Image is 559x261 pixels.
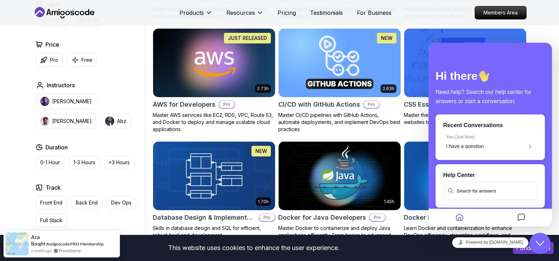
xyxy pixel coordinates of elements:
p: NEW [381,35,393,42]
p: Master Docker to containerize and deploy Java applications efficiently. From basics to advanced J... [278,225,401,253]
button: instructor img[PERSON_NAME] [36,94,96,109]
button: instructor img[PERSON_NAME] [36,113,96,129]
p: Resources [226,8,255,17]
h2: CI/CD with GitHub Actions [278,100,360,109]
p: Pro [364,101,379,108]
a: Docker For Professionals card4.64hDocker For ProfessionalsProLearn Docker and containerization to... [404,141,527,246]
img: provesource social proof notification image [6,232,29,255]
p: Abz [117,118,126,125]
a: CSS Essentials card2.08hCSS EssentialsMaster the fundamentals of CSS and bring your websites to l... [404,28,527,126]
p: 0-1 Hour [40,159,60,166]
p: 1.45h [384,199,394,204]
p: 2.73h [257,86,269,91]
p: Pro [219,101,235,108]
h2: Duration [45,143,68,152]
img: AWS for Developers card [153,29,275,97]
div: This website uses cookies to enhance the user experience. [5,240,502,256]
span: Ara [31,234,40,240]
button: 0-1 Hour [36,156,65,169]
h2: Docker For Professionals [404,213,482,223]
img: instructor img [40,117,49,126]
img: Database Design & Implementation card [153,142,275,210]
a: CI/CD with GitHub Actions card2.63hNEWCI/CD with GitHub ActionsProMaster CI/CD pipelines with Git... [278,28,401,133]
a: For Business [357,8,391,17]
p: Full Stack [40,217,62,224]
a: Amigoscode PRO Membership [46,241,104,247]
h2: Database Design & Implementation [153,213,256,223]
button: Front End [36,196,67,209]
img: Docker for Java Developers card [279,142,401,210]
button: instructor imgAbz [101,113,131,129]
p: JUST RELEASED [228,35,267,42]
iframe: chat widget [529,233,552,254]
button: Resources [226,8,263,23]
p: 1.70h [258,199,269,204]
button: Free [67,53,97,67]
p: 2.63h [383,86,394,91]
img: CI/CD with GitHub Actions card [279,29,401,97]
h2: Track [45,183,61,192]
a: Testimonials [310,8,343,17]
p: Back End [76,199,98,206]
p: Products [180,8,204,17]
img: instructor img [105,117,114,126]
a: ProveSource [59,248,81,254]
p: Learn Docker and containerization to enhance DevOps efficiency, streamline workflows, and improve... [404,225,527,246]
p: Pro [50,57,58,64]
p: 1-3 Hours [73,159,95,166]
p: Front End [40,199,62,206]
p: Free [81,57,92,64]
p: +3 Hours [109,159,130,166]
p: NEW [255,148,267,155]
p: Members Area [475,6,526,19]
h2: AWS for Developers [153,100,215,109]
img: instructor img [40,97,49,106]
p: Pro [259,214,275,221]
img: CSS Essentials card [404,29,526,97]
p: [PERSON_NAME] [52,118,92,125]
a: Pricing [278,8,296,17]
p: Master the fundamentals of CSS and bring your websites to life with style and structure. [404,112,527,126]
h2: Price [45,40,59,49]
button: Products [180,8,212,23]
h2: Instructors [47,81,75,89]
p: Master AWS services like EC2, RDS, VPC, Route 53, and Docker to deploy and manage scalable cloud ... [153,112,275,133]
h2: CSS Essentials [404,100,450,109]
img: Docker For Professionals card [404,142,526,210]
button: Pro [36,53,63,67]
button: 1-3 Hours [69,156,100,169]
button: +3 Hours [104,156,134,169]
span: a month ago [31,248,52,254]
p: Dev Ops [111,199,132,206]
button: Dev Ops [107,196,136,209]
a: Database Design & Implementation card1.70hNEWDatabase Design & ImplementationProSkills in databas... [153,141,275,239]
p: Master CI/CD pipelines with GitHub Actions, automate deployments, and implement DevOps best pract... [278,112,401,133]
a: Members Area [475,6,527,19]
a: AWS for Developers card2.73hJUST RELEASEDAWS for DevelopersProMaster AWS services like EC2, RDS, ... [153,28,275,133]
iframe: chat widget [429,235,552,250]
button: Full Stack [36,214,67,227]
button: Back End [71,196,102,209]
span: Bought [31,241,45,247]
iframe: chat widget [429,43,552,226]
p: Skills in database design and SQL for efficient, robust backend development [153,225,275,239]
a: Docker for Java Developers card1.45hDocker for Java DevelopersProMaster Docker to containerize an... [278,141,401,253]
p: Pro [370,214,385,221]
